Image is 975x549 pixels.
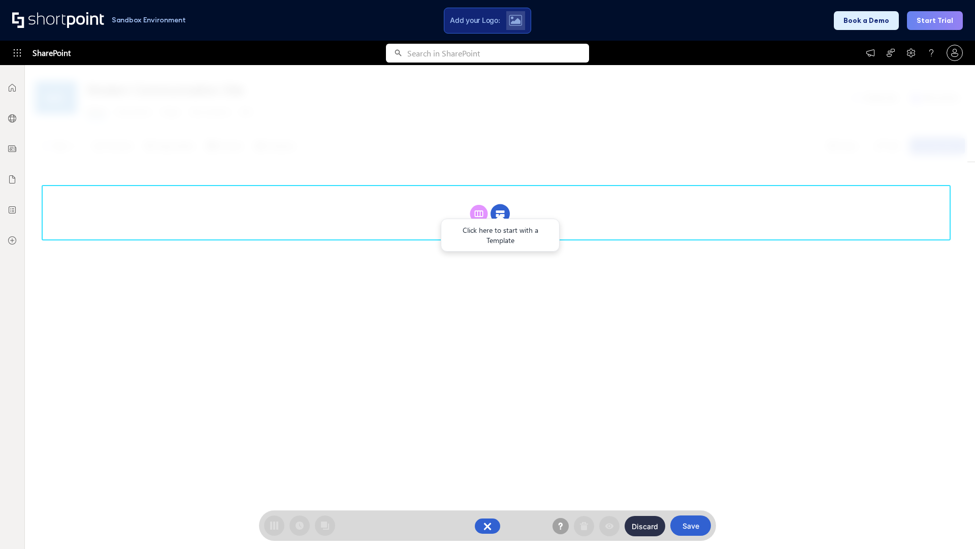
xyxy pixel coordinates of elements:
[907,11,963,30] button: Start Trial
[924,500,975,549] iframe: Chat Widget
[112,17,186,23] h1: Sandbox Environment
[625,516,665,536] button: Discard
[407,44,589,63] input: Search in SharePoint
[32,41,71,65] span: SharePoint
[450,16,500,25] span: Add your Logo:
[670,515,711,536] button: Save
[834,11,899,30] button: Book a Demo
[509,15,522,26] img: Upload logo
